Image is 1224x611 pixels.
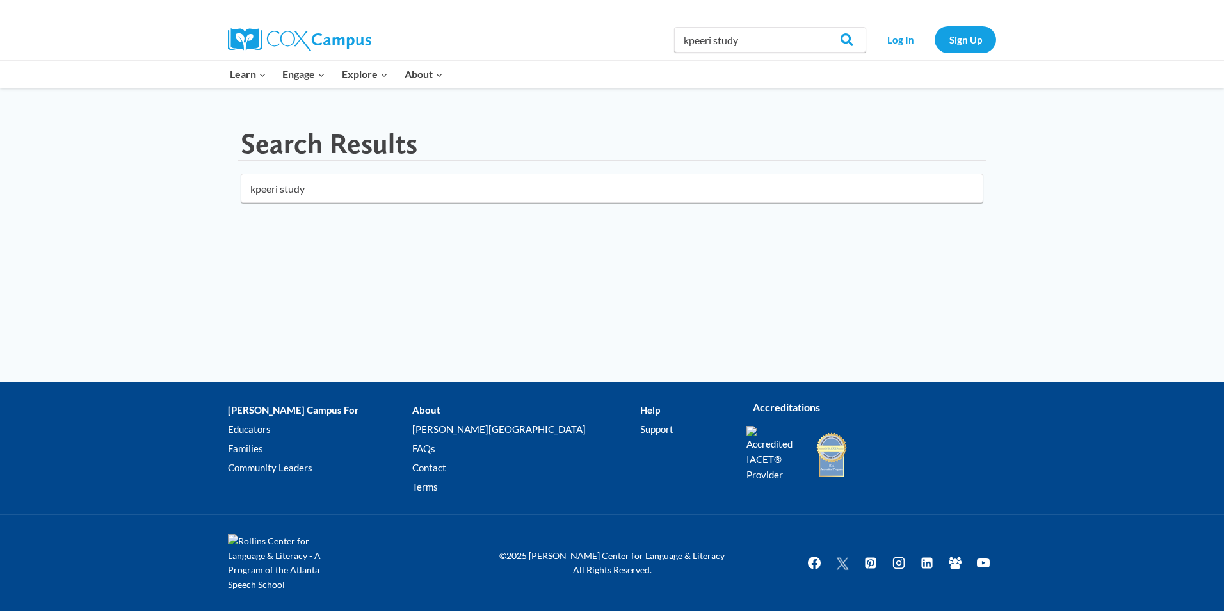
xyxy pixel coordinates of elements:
[873,26,996,53] nav: Secondary Navigation
[412,439,640,459] a: FAQs
[858,550,883,576] a: Pinterest
[228,534,343,592] img: Rollins Center for Language & Literacy - A Program of the Atlanta Speech School
[970,550,996,576] a: YouTube
[228,459,412,478] a: Community Leaders
[746,426,801,482] img: Accredited IACET® Provider
[490,549,734,578] p: ©2025 [PERSON_NAME] Center for Language & Literacy All Rights Reserved.
[228,420,412,439] a: Educators
[412,459,640,478] a: Contact
[674,27,866,53] input: Search Cox Campus
[914,550,940,576] a: Linkedin
[241,127,417,161] h1: Search Results
[640,420,727,439] a: Support
[873,26,928,53] a: Log In
[801,550,827,576] a: Facebook
[405,66,443,83] span: About
[412,420,640,439] a: [PERSON_NAME][GEOGRAPHIC_DATA]
[228,28,371,51] img: Cox Campus
[753,401,820,413] strong: Accreditations
[221,61,451,88] nav: Primary Navigation
[230,66,266,83] span: Learn
[342,66,388,83] span: Explore
[412,478,640,497] a: Terms
[241,174,983,203] input: Search for...
[830,550,855,576] a: Twitter
[942,550,968,576] a: Facebook Group
[835,556,850,571] img: Twitter X icon white
[886,550,912,576] a: Instagram
[282,66,325,83] span: Engage
[228,439,412,459] a: Families
[935,26,996,53] a: Sign Up
[816,431,848,478] img: IDA Accredited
